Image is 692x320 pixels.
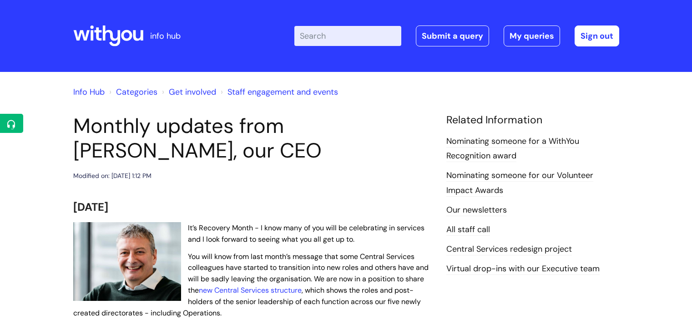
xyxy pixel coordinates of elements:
span: It’s Recovery Month - I know many of you will be celebrating in services and I look forward to se... [188,223,424,244]
a: Our newsletters [446,204,507,216]
h1: Monthly updates from [PERSON_NAME], our CEO [73,114,433,163]
a: Nominating someone for our Volunteer Impact Awards [446,170,593,196]
a: Get involved [169,86,216,97]
div: | - [294,25,619,46]
a: Submit a query [416,25,489,46]
div: Modified on: [DATE] 1:12 PM [73,170,152,182]
span: You will know from last month’s message that some Central Services colleagues have started to tra... [73,252,429,318]
img: WithYou Chief Executive Simon Phillips pictured looking at the camera and smiling [73,222,181,301]
a: Staff engagement and events [227,86,338,97]
a: Info Hub [73,86,105,97]
a: new Central Services structure [199,285,302,295]
p: info hub [150,29,181,43]
a: Nominating someone for a WithYou Recognition award [446,136,579,162]
a: Categories [116,86,157,97]
a: My queries [504,25,560,46]
li: Solution home [107,85,157,99]
a: All staff call [446,224,490,236]
a: Central Services redesign project [446,244,572,255]
a: Sign out [575,25,619,46]
h4: Related Information [446,114,619,127]
li: Staff engagement and events [218,85,338,99]
li: Get involved [160,85,216,99]
a: Virtual drop-ins with our Executive team [446,263,600,275]
span: [DATE] [73,200,108,214]
input: Search [294,26,401,46]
